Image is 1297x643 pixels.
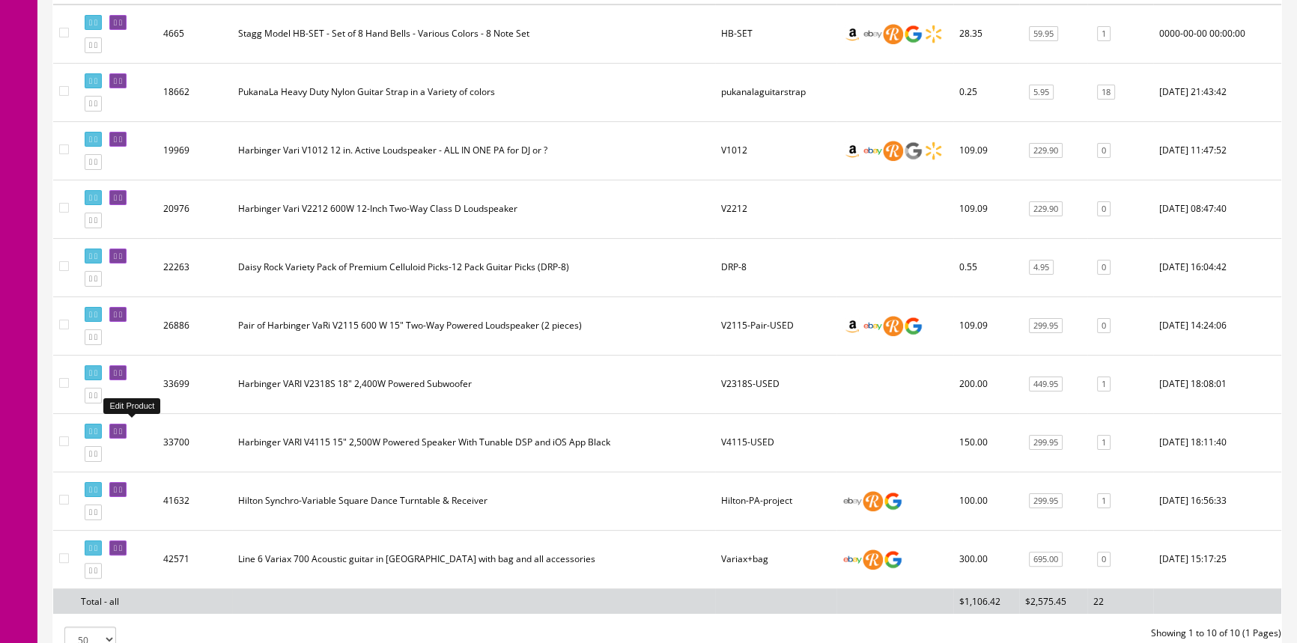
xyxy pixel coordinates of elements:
td: 2023-04-11 18:11:40 [1153,413,1281,472]
td: 2025-06-17 15:17:25 [1153,530,1281,588]
img: reverb [863,491,883,511]
td: 19969 [157,121,232,180]
a: 1 [1097,26,1111,42]
td: DRP-8 [715,238,836,296]
td: Variax+bag [715,530,836,588]
td: 2019-02-04 21:43:42 [1153,63,1281,121]
img: reverb [883,141,903,161]
td: 150.00 [953,413,1019,472]
td: 2020-02-11 16:04:42 [1153,238,1281,296]
td: 42571 [157,530,232,588]
td: Harbinger VARI V4115 15" 2,500W Powered Speaker With Tunable DSP and iOS App Black [232,413,715,472]
td: pukanalaguitarstrap [715,63,836,121]
td: 41632 [157,472,232,530]
td: 0000-00-00 00:00:00 [1153,4,1281,64]
a: 59.95 [1029,26,1058,42]
a: 0 [1097,318,1111,334]
a: 0 [1097,143,1111,159]
a: 1 [1097,377,1111,392]
a: 695.00 [1029,552,1063,567]
a: 229.90 [1029,143,1063,159]
td: Harbinger Vari V1012 12 in. Active Loudspeaker - ALL IN ONE PA for DJ or ? [232,121,715,180]
td: V2115-Pair-USED [715,296,836,355]
div: Showing 1 to 10 of 10 (1 Pages) [667,627,1293,640]
td: 22 [1087,588,1153,614]
img: walmart [923,141,944,161]
td: V2212 [715,180,836,238]
td: Total - all [75,588,157,614]
td: $2,575.45 [1019,588,1087,614]
td: V4115-USED [715,413,836,472]
td: 26886 [157,296,232,355]
td: Harbinger VARI V2318S 18" 2,400W Powered Subwoofer [232,355,715,413]
td: $1,106.42 [953,588,1019,614]
a: 0 [1097,552,1111,567]
td: Daisy Rock Variety Pack of Premium Celluloid Picks-12 Pack Guitar Picks (DRP-8) [232,238,715,296]
img: ebay [863,316,883,336]
td: Line 6 Variax 700 Acoustic guitar in Sunburst with bag and all accessories [232,530,715,588]
td: 2025-03-06 16:56:33 [1153,472,1281,530]
td: Stagg Model HB-SET - Set of 8 Hand Bells - Various Colors - 8 Note Set [232,4,715,64]
td: 2019-09-24 08:47:40 [1153,180,1281,238]
img: ebay [842,549,863,570]
img: google_shopping [883,549,903,570]
td: Hilton Synchro-Variable Square Dance Turntable & Receiver [232,472,715,530]
a: 1 [1097,435,1111,451]
td: V2318S-USED [715,355,836,413]
td: 20976 [157,180,232,238]
img: reverb [883,24,903,44]
a: 299.95 [1029,493,1063,509]
img: amazon [842,141,863,161]
img: reverb [883,316,903,336]
td: Harbinger Vari V2212 600W 12-Inch Two-Way Class D Loudspeaker [232,180,715,238]
td: 22263 [157,238,232,296]
td: 4665 [157,4,232,64]
td: HB-SET [715,4,836,64]
td: V1012 [715,121,836,180]
img: google_shopping [903,141,923,161]
td: 109.09 [953,296,1019,355]
td: 33699 [157,355,232,413]
td: 2021-05-03 14:24:06 [1153,296,1281,355]
img: amazon [842,24,863,44]
img: amazon [842,316,863,336]
td: 109.09 [953,121,1019,180]
a: 449.95 [1029,377,1063,392]
img: ebay [863,24,883,44]
a: 229.90 [1029,201,1063,217]
a: 299.95 [1029,435,1063,451]
td: 300.00 [953,530,1019,588]
a: 5.95 [1029,85,1054,100]
img: google_shopping [883,491,903,511]
img: google_shopping [903,24,923,44]
img: walmart [923,24,944,44]
img: ebay [842,491,863,511]
td: 33700 [157,413,232,472]
img: google_shopping [903,316,923,336]
a: 0 [1097,260,1111,275]
a: 0 [1097,201,1111,217]
a: 18 [1097,85,1115,100]
td: PukanaLa Heavy Duty Nylon Guitar Strap in a Variety of colors [232,63,715,121]
img: ebay [863,141,883,161]
td: 0.25 [953,63,1019,121]
td: 0.55 [953,238,1019,296]
td: 100.00 [953,472,1019,530]
a: 1 [1097,493,1111,509]
td: 28.35 [953,4,1019,64]
td: 2019-05-13 11:47:52 [1153,121,1281,180]
td: Hilton-PA-project [715,472,836,530]
td: 18662 [157,63,232,121]
img: reverb [863,549,883,570]
td: 2023-04-11 18:08:01 [1153,355,1281,413]
a: 4.95 [1029,260,1054,275]
td: 109.09 [953,180,1019,238]
td: 200.00 [953,355,1019,413]
td: Pair of Harbinger VaRi V2115 600 W 15" Two-Way Powered Loudspeaker (2 pieces) [232,296,715,355]
div: Edit Product [103,398,160,414]
a: 299.95 [1029,318,1063,334]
